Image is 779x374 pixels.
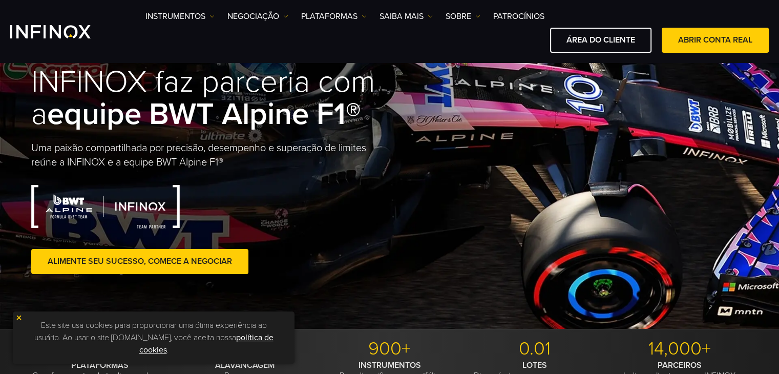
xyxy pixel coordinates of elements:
strong: PLATAFORMAS [71,360,129,370]
p: Uma paixão compartilhada por precisão, desempenho e superação de limites reúne a INFINOX e a equi... [31,141,390,170]
a: Alimente seu sucesso, comece a negociar [31,249,248,274]
a: ABRIR CONTA REAL [662,28,769,53]
p: 14,000+ [611,338,748,360]
strong: ALAVANCAGEM [215,360,275,370]
p: 0.01 [466,338,603,360]
a: Instrumentos [145,10,215,23]
p: Este site usa cookies para proporcionar uma ótima experiência ao usuário. Ao usar o site [DOMAIN_... [18,317,289,359]
img: yellow close icon [15,314,23,321]
a: Saiba mais [380,10,433,23]
strong: INSTRUMENTOS [359,360,421,370]
a: INFINOX Logo [10,25,115,38]
a: SOBRE [446,10,480,23]
strong: PARCEIROS [658,360,702,370]
h1: INFINOX faz parceria com a [31,66,390,131]
a: PLATAFORMAS [301,10,367,23]
strong: equipe BWT Alpine F1® [47,96,361,133]
strong: LOTES [522,360,547,370]
a: NEGOCIAÇÃO [227,10,288,23]
p: 900+ [321,338,458,360]
a: ÁREA DO CLIENTE [550,28,651,53]
a: Patrocínios [493,10,544,23]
